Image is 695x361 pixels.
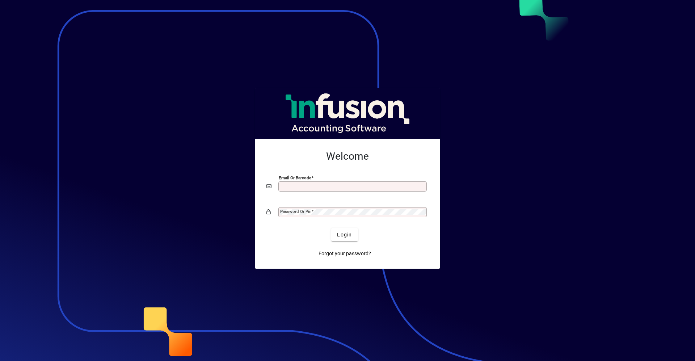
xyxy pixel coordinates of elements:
[316,247,374,260] a: Forgot your password?
[337,231,352,239] span: Login
[279,175,311,180] mat-label: Email or Barcode
[319,250,371,257] span: Forgot your password?
[331,228,358,241] button: Login
[280,209,311,214] mat-label: Password or Pin
[266,150,429,163] h2: Welcome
